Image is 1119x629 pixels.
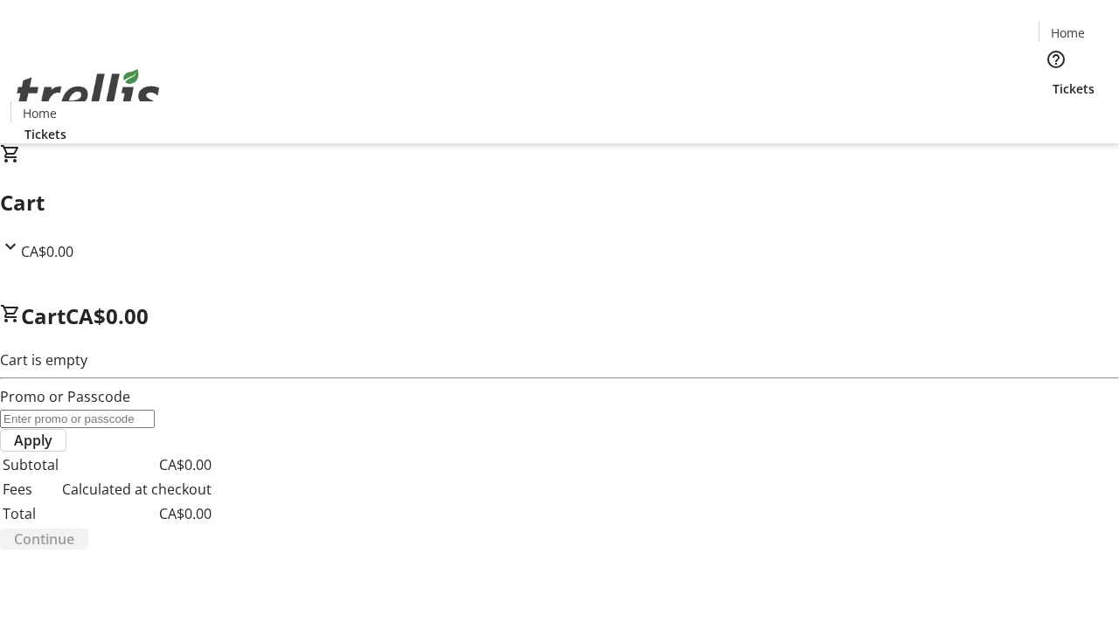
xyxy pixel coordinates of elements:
[21,242,73,261] span: CA$0.00
[2,453,59,476] td: Subtotal
[1053,79,1095,98] span: Tickets
[61,453,212,476] td: CA$0.00
[14,430,52,451] span: Apply
[11,104,67,122] a: Home
[1039,79,1109,98] a: Tickets
[1039,24,1095,42] a: Home
[66,301,149,330] span: CA$0.00
[61,502,212,525] td: CA$0.00
[1039,42,1074,77] button: Help
[2,502,59,525] td: Total
[24,125,66,143] span: Tickets
[10,50,166,137] img: Orient E2E Organization IbkTnu1oJc's Logo
[23,104,57,122] span: Home
[2,478,59,501] td: Fees
[61,478,212,501] td: Calculated at checkout
[1039,98,1074,133] button: Cart
[1051,24,1085,42] span: Home
[10,125,80,143] a: Tickets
